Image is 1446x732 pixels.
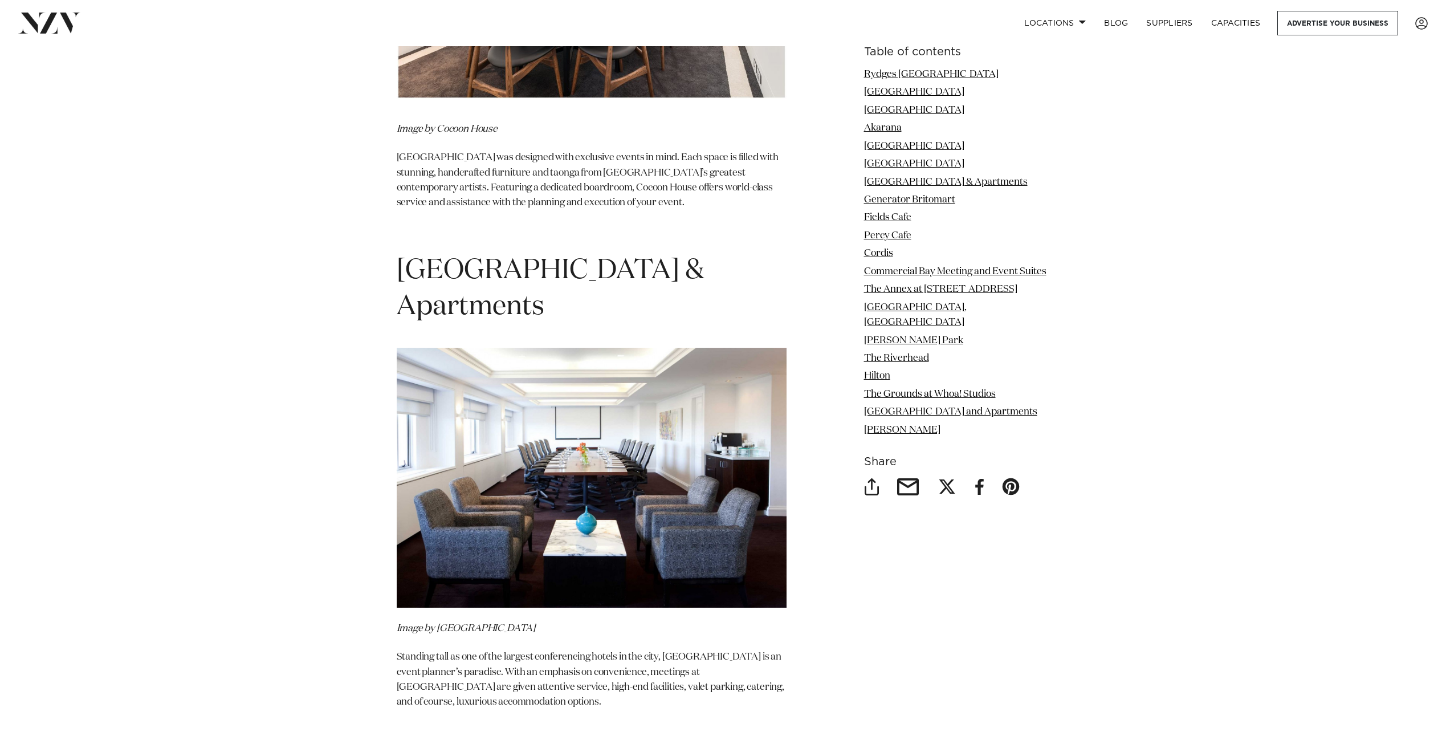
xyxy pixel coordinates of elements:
[864,425,940,435] a: [PERSON_NAME]
[864,231,911,241] a: Percy Cafe
[1137,11,1201,35] a: SUPPLIERS
[864,87,964,97] a: [GEOGRAPHIC_DATA]
[864,371,890,381] a: Hilton
[864,336,963,345] a: [PERSON_NAME] Park
[864,46,1050,58] h6: Table of contents
[864,456,1050,468] h6: Share
[864,353,929,363] a: The Riverhead
[397,151,787,210] p: [GEOGRAPHIC_DATA] was designed with exclusive events in mind. Each space is filled with stunning,...
[864,407,1037,417] a: [GEOGRAPHIC_DATA] and Apartments
[864,249,893,258] a: Cordis
[397,650,787,710] p: Standing tall as one of the largest conferencing hotels in the city, [GEOGRAPHIC_DATA] is an even...
[1095,11,1137,35] a: BLOG
[864,177,1028,187] a: [GEOGRAPHIC_DATA] & Apartments
[864,70,999,79] a: Rydges [GEOGRAPHIC_DATA]
[864,123,902,133] a: Akarana
[864,284,1017,294] a: The Annex at [STREET_ADDRESS]
[397,257,704,320] span: [GEOGRAPHIC_DATA] & Apartments
[864,267,1046,276] a: Commercial Bay Meeting and Event Suites
[1277,11,1398,35] a: Advertise your business
[864,159,964,169] a: [GEOGRAPHIC_DATA]
[1015,11,1095,35] a: Locations
[864,195,955,205] a: Generator Britomart
[1202,11,1270,35] a: Capacities
[397,624,536,633] span: Image by [GEOGRAPHIC_DATA]
[864,105,964,115] a: [GEOGRAPHIC_DATA]
[864,213,911,223] a: Fields Cafe
[397,124,498,134] span: Image by Cocoon House
[864,303,967,327] a: [GEOGRAPHIC_DATA], [GEOGRAPHIC_DATA]
[18,13,80,33] img: nzv-logo.png
[864,389,996,399] a: The Grounds at Whoa! Studios
[864,141,964,151] a: [GEOGRAPHIC_DATA]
